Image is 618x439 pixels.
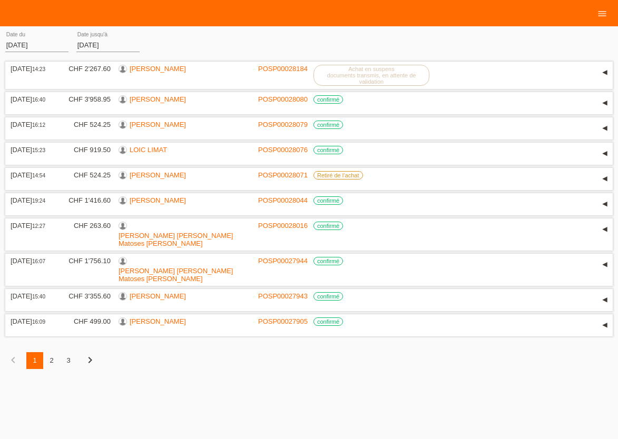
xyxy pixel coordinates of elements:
[597,121,613,136] div: étendre/coller
[11,317,53,325] div: [DATE]
[60,352,77,369] div: 3
[258,257,308,265] a: POSP00027944
[32,147,45,153] span: 15:23
[597,95,613,111] div: étendre/coller
[597,196,613,212] div: étendre/coller
[313,317,343,326] label: confirmé
[130,171,186,179] a: [PERSON_NAME]
[597,8,607,19] i: menu
[11,65,53,73] div: [DATE]
[61,196,111,204] div: CHF 1'416.60
[11,121,53,128] div: [DATE]
[11,292,53,300] div: [DATE]
[597,65,613,81] div: étendre/coller
[11,257,53,265] div: [DATE]
[597,222,613,237] div: étendre/coller
[61,65,111,73] div: CHF 2'267.60
[130,292,186,300] a: [PERSON_NAME]
[61,257,111,265] div: CHF 1'756.10
[43,352,60,369] div: 2
[11,171,53,179] div: [DATE]
[130,196,186,204] a: [PERSON_NAME]
[258,292,308,300] a: POSP00027943
[7,354,19,366] i: chevron_left
[130,65,186,73] a: [PERSON_NAME]
[61,171,111,179] div: CHF 524.25
[32,258,45,264] span: 16:07
[130,121,186,128] a: [PERSON_NAME]
[258,196,308,204] a: POSP00028044
[313,196,343,205] label: confirmé
[32,122,45,128] span: 16:12
[313,222,343,230] label: confirmé
[32,294,45,300] span: 15:40
[313,171,363,179] label: Retiré de l‘achat
[258,171,308,179] a: POSP00028071
[597,146,613,162] div: étendre/coller
[258,146,308,154] a: POSP00028076
[597,257,613,273] div: étendre/coller
[26,352,43,369] div: 1
[119,267,233,283] a: [PERSON_NAME] [PERSON_NAME] Matoses [PERSON_NAME]
[32,66,45,72] span: 14:23
[61,95,111,103] div: CHF 3'958.95
[61,121,111,128] div: CHF 524.25
[11,222,53,230] div: [DATE]
[597,317,613,333] div: étendre/coller
[61,146,111,154] div: CHF 919.50
[11,146,53,154] div: [DATE]
[313,146,343,154] label: confirmé
[130,146,167,154] a: LOIC LIMAT
[258,95,308,103] a: POSP00028080
[61,222,111,230] div: CHF 263.60
[11,196,53,204] div: [DATE]
[119,232,233,247] a: [PERSON_NAME] [PERSON_NAME] Matoses [PERSON_NAME]
[130,317,186,325] a: [PERSON_NAME]
[258,121,308,128] a: POSP00028079
[313,121,343,129] label: confirmé
[32,97,45,103] span: 16:40
[32,319,45,325] span: 16:09
[258,65,308,73] a: POSP00028184
[61,292,111,300] div: CHF 3'355.60
[313,65,429,86] label: Achat en suspens documents transmis, en attente de validation
[597,171,613,187] div: étendre/coller
[32,198,45,204] span: 19:24
[32,223,45,229] span: 12:27
[258,222,308,230] a: POSP00028016
[32,173,45,178] span: 14:54
[11,95,53,103] div: [DATE]
[130,95,186,103] a: [PERSON_NAME]
[313,257,343,265] label: confirmé
[84,354,96,366] i: chevron_right
[61,317,111,325] div: CHF 499.00
[597,292,613,308] div: étendre/coller
[258,317,308,325] a: POSP00027905
[592,10,613,16] a: menu
[313,292,343,301] label: confirmé
[313,95,343,104] label: confirmé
